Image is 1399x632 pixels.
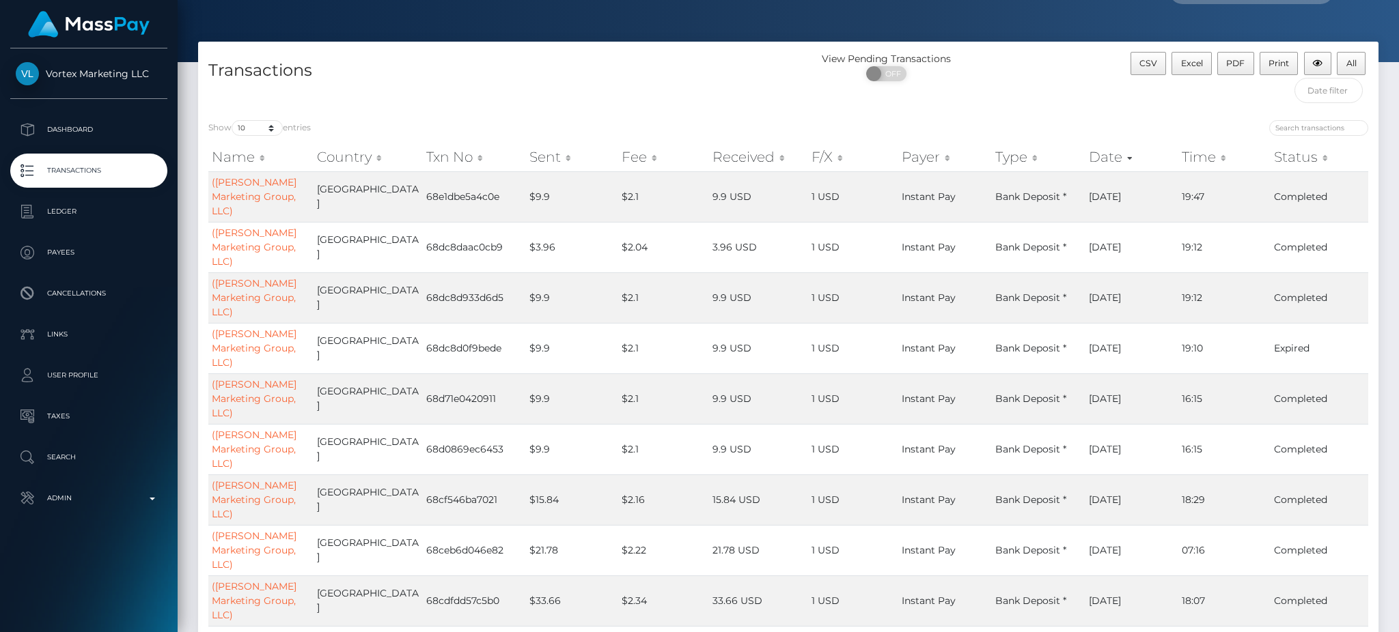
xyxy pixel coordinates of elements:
a: Taxes [10,399,167,433]
img: MassPay Logo [28,11,150,38]
td: 68cdfdd57c5b0 [423,575,526,626]
td: 1 USD [808,424,898,474]
span: Instant Pay [902,291,956,304]
span: Vortex Marketing LLC [10,68,167,80]
th: Time: activate to sort column ascending [1178,143,1271,171]
td: [DATE] [1085,575,1178,626]
button: Column visibility [1304,52,1332,75]
td: 68dc8d0f9bede [423,323,526,373]
td: [GEOGRAPHIC_DATA] [314,323,423,373]
td: 68d0869ec6453 [423,424,526,474]
td: 1 USD [808,171,898,222]
a: ([PERSON_NAME] Marketing Group, LLC) [212,176,296,217]
button: Excel [1172,52,1212,75]
td: Bank Deposit * [992,222,1085,272]
p: Payees [16,242,162,263]
a: ([PERSON_NAME] Marketing Group, LLC) [212,227,296,268]
span: OFF [874,66,908,81]
td: Bank Deposit * [992,171,1085,222]
p: Cancellations [16,283,162,304]
td: 3.96 USD [709,222,809,272]
p: Dashboard [16,119,162,140]
td: [DATE] [1085,525,1178,575]
a: ([PERSON_NAME] Marketing Group, LLC) [212,378,296,419]
td: 18:29 [1178,474,1271,525]
select: Showentries [232,120,283,136]
td: [GEOGRAPHIC_DATA] [314,222,423,272]
td: Bank Deposit * [992,525,1085,575]
p: Search [16,447,162,468]
td: 68e1dbe5a4c0e [423,171,526,222]
td: 33.66 USD [709,575,809,626]
td: Bank Deposit * [992,323,1085,373]
td: Completed [1271,424,1368,474]
th: Name: activate to sort column ascending [208,143,314,171]
td: 1 USD [808,525,898,575]
span: PDF [1226,58,1245,68]
td: 1 USD [808,575,898,626]
td: 9.9 USD [709,272,809,323]
td: Bank Deposit * [992,272,1085,323]
td: Bank Deposit * [992,424,1085,474]
input: Search transactions [1269,120,1368,136]
td: $2.1 [618,171,709,222]
th: Status: activate to sort column ascending [1271,143,1368,171]
a: Ledger [10,195,167,229]
td: Completed [1271,272,1368,323]
td: Completed [1271,222,1368,272]
td: [DATE] [1085,373,1178,424]
span: Instant Pay [902,392,956,405]
td: 07:16 [1178,525,1271,575]
td: [GEOGRAPHIC_DATA] [314,424,423,474]
a: ([PERSON_NAME] Marketing Group, LLC) [212,530,296,571]
td: Bank Deposit * [992,575,1085,626]
td: $2.04 [618,222,709,272]
td: 68d71e0420911 [423,373,526,424]
td: 19:12 [1178,222,1271,272]
td: 68dc8d933d6d5 [423,272,526,323]
span: Instant Pay [902,342,956,354]
td: 16:15 [1178,373,1271,424]
p: Admin [16,488,162,508]
span: Instant Pay [902,493,956,506]
th: Payer: activate to sort column ascending [898,143,992,171]
button: All [1337,52,1366,75]
th: Type: activate to sort column ascending [992,143,1085,171]
th: F/X: activate to sort column ascending [808,143,898,171]
td: 16:15 [1178,424,1271,474]
td: Completed [1271,575,1368,626]
a: Links [10,317,167,351]
a: Transactions [10,154,167,188]
td: [DATE] [1085,424,1178,474]
th: Country: activate to sort column ascending [314,143,423,171]
td: 9.9 USD [709,373,809,424]
td: 18:07 [1178,575,1271,626]
td: Completed [1271,525,1368,575]
a: Search [10,440,167,474]
td: $9.9 [526,424,618,474]
td: [GEOGRAPHIC_DATA] [314,171,423,222]
span: CSV [1139,58,1157,68]
span: Instant Pay [902,443,956,455]
td: $33.66 [526,575,618,626]
a: ([PERSON_NAME] Marketing Group, LLC) [212,580,296,621]
button: PDF [1217,52,1254,75]
td: 9.9 USD [709,323,809,373]
td: $21.78 [526,525,618,575]
th: Received: activate to sort column ascending [709,143,809,171]
td: $2.22 [618,525,709,575]
td: $2.1 [618,272,709,323]
td: $2.1 [618,424,709,474]
td: [GEOGRAPHIC_DATA] [314,474,423,525]
td: $9.9 [526,323,618,373]
th: Sent: activate to sort column ascending [526,143,618,171]
span: Excel [1181,58,1203,68]
td: 1 USD [808,474,898,525]
td: 19:12 [1178,272,1271,323]
td: Completed [1271,474,1368,525]
td: [GEOGRAPHIC_DATA] [314,373,423,424]
td: $2.34 [618,575,709,626]
span: Instant Pay [902,241,956,253]
td: $2.1 [618,323,709,373]
td: 1 USD [808,272,898,323]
